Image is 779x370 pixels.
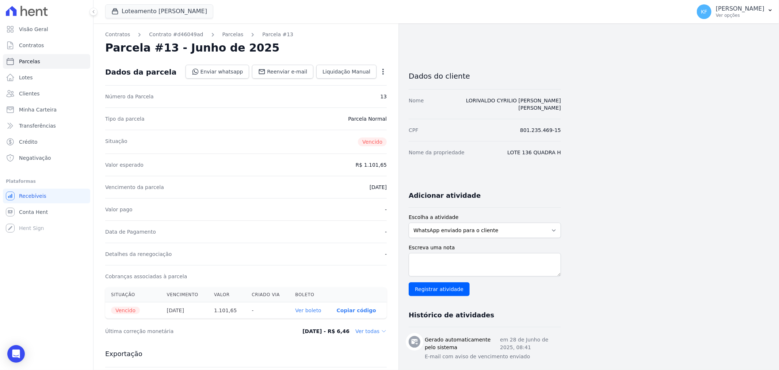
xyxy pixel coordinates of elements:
input: Registrar atividade [409,282,470,296]
div: Dados da parcela [105,68,176,76]
dt: Valor esperado [105,161,144,169]
th: Valor [208,287,246,302]
dt: Cobranças associadas à parcela [105,273,187,280]
a: Parcelas [222,31,244,38]
dt: Situação [105,137,127,146]
p: em 28 de Junho de 2025, 08:41 [500,336,561,351]
span: Crédito [19,138,38,146]
a: Conta Hent [3,205,90,219]
a: Ver boleto [295,307,321,313]
h3: Histórico de atividades [409,311,494,320]
p: [PERSON_NAME] [716,5,764,12]
dd: - [385,228,387,235]
span: KF [701,9,707,14]
dd: Parcela Normal [348,115,387,122]
a: Minha Carteira [3,102,90,117]
a: Enviar whatsapp [186,65,249,79]
span: Reenviar e-mail [267,68,307,75]
span: Vencido [358,137,387,146]
h3: Dados do cliente [409,72,561,80]
a: Reenviar e-mail [252,65,313,79]
a: Contratos [105,31,130,38]
th: 1.101,65 [208,302,246,319]
th: Vencimento [161,287,209,302]
span: Recebíveis [19,192,46,200]
dd: [DATE] - R$ 6,46 [302,328,350,335]
a: Negativação [3,151,90,165]
th: Situação [105,287,161,302]
button: Loteamento [PERSON_NAME] [105,4,213,18]
div: Plataformas [6,177,87,186]
dt: Número da Parcela [105,93,154,100]
span: Conta Hent [19,208,48,216]
a: Lotes [3,70,90,85]
nav: Breadcrumb [105,31,387,38]
a: Contratos [3,38,90,53]
p: Ver opções [716,12,764,18]
a: Parcela #13 [262,31,293,38]
span: Lotes [19,74,33,81]
label: Escolha a atividade [409,214,561,221]
dt: Valor pago [105,206,133,213]
span: Transferências [19,122,56,129]
span: Liquidação Manual [322,68,370,75]
div: Open Intercom Messenger [7,345,25,363]
dd: 801.235.469-15 [520,127,561,134]
button: KF [PERSON_NAME] Ver opções [691,1,779,22]
a: Parcelas [3,54,90,69]
span: Minha Carteira [19,106,57,113]
h3: Exportação [105,350,387,358]
th: Boleto [290,287,331,302]
a: Contrato #d46049ad [149,31,203,38]
a: Visão Geral [3,22,90,37]
th: [DATE] [161,302,209,319]
dd: - [385,250,387,258]
dd: Ver todas [355,328,387,335]
a: Clientes [3,86,90,101]
span: Visão Geral [19,26,48,33]
dt: Detalhes da renegociação [105,250,172,258]
dd: LOTE 136 QUADRA H [507,149,561,156]
dt: Data de Pagamento [105,228,156,235]
button: Copiar código [337,307,376,313]
h2: Parcela #13 - Junho de 2025 [105,41,280,54]
th: - [246,302,289,319]
dt: Vencimento da parcela [105,184,164,191]
th: Criado via [246,287,289,302]
a: Liquidação Manual [316,65,377,79]
span: Vencido [111,307,140,314]
h3: Adicionar atividade [409,191,481,200]
dd: R$ 1.101,65 [356,161,387,169]
dt: Última correção monetária [105,328,272,335]
span: Contratos [19,42,44,49]
a: Recebíveis [3,189,90,203]
dt: CPF [409,127,418,134]
p: E-mail com aviso de vencimento enviado [425,353,561,360]
dt: Tipo da parcela [105,115,145,122]
a: LORIVALDO CYRILIO [PERSON_NAME] [PERSON_NAME] [466,98,561,111]
h3: Gerado automaticamente pelo sistema [425,336,500,351]
a: Transferências [3,118,90,133]
dt: Nome da propriedade [409,149,465,156]
label: Escreva uma nota [409,244,561,252]
span: Negativação [19,154,51,162]
dd: 13 [380,93,387,100]
span: Clientes [19,90,39,97]
a: Crédito [3,135,90,149]
dd: [DATE] [370,184,387,191]
dd: - [385,206,387,213]
dt: Nome [409,97,424,112]
span: Parcelas [19,58,40,65]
